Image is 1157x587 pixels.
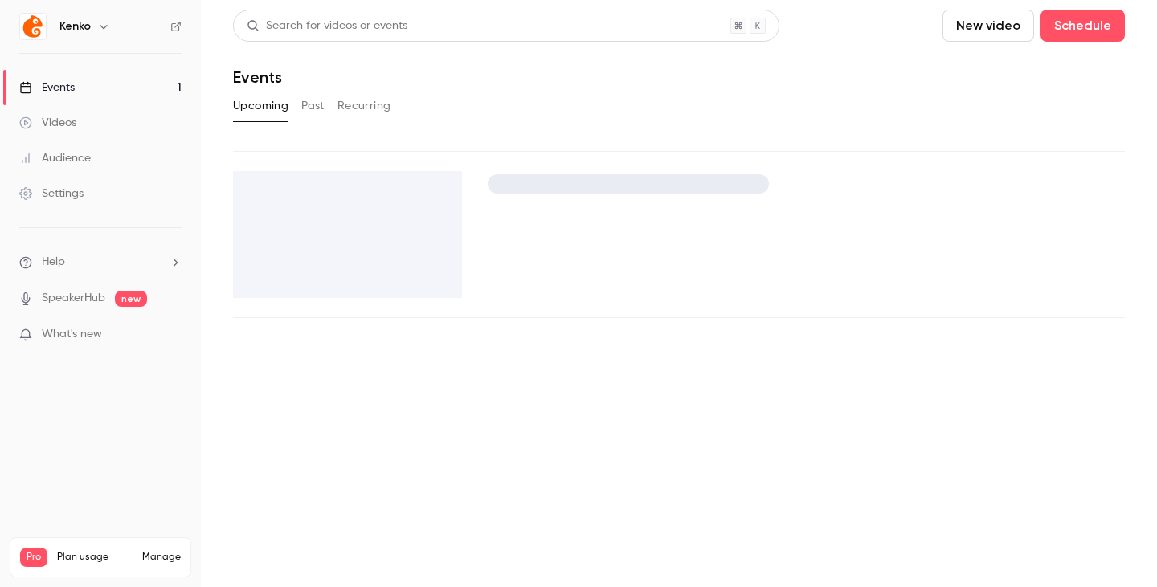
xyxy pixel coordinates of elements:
[19,150,91,166] div: Audience
[247,18,407,35] div: Search for videos or events
[19,79,75,96] div: Events
[19,185,84,202] div: Settings
[59,18,91,35] h6: Kenko
[1040,10,1125,42] button: Schedule
[301,93,325,119] button: Past
[19,254,182,271] li: help-dropdown-opener
[20,14,46,39] img: Kenko
[42,290,105,307] a: SpeakerHub
[233,93,288,119] button: Upcoming
[57,551,133,564] span: Plan usage
[42,254,65,271] span: Help
[115,291,147,307] span: new
[42,326,102,343] span: What's new
[142,551,181,564] a: Manage
[337,93,391,119] button: Recurring
[20,548,47,567] span: Pro
[162,328,182,342] iframe: Noticeable Trigger
[233,67,282,87] h1: Events
[19,115,76,131] div: Videos
[942,10,1034,42] button: New video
